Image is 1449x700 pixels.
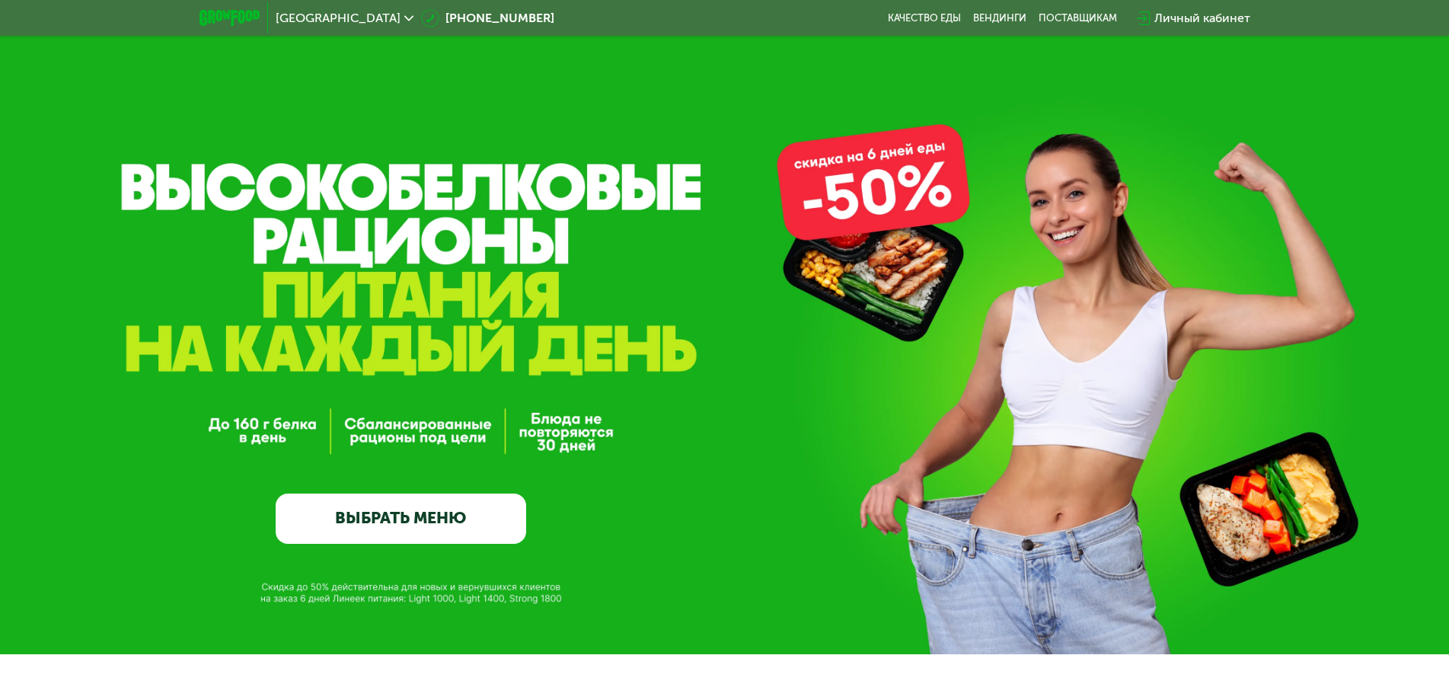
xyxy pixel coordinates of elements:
[1039,12,1117,24] div: поставщикам
[276,494,526,544] a: ВЫБРАТЬ МЕНЮ
[421,9,554,27] a: [PHONE_NUMBER]
[276,12,401,24] span: [GEOGRAPHIC_DATA]
[973,12,1026,24] a: Вендинги
[1154,9,1250,27] div: Личный кабинет
[888,12,961,24] a: Качество еды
